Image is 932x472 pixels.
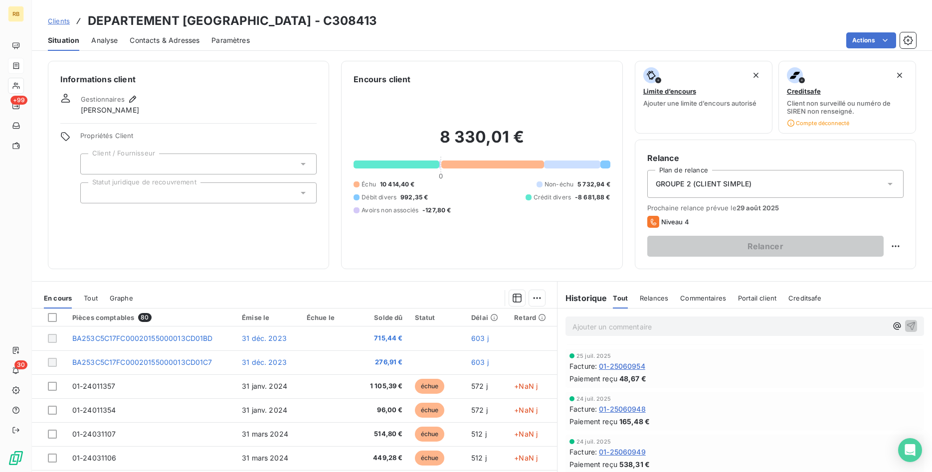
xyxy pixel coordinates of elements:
span: GROUPE 2 (CLIENT SIMPLE) [656,179,752,189]
div: Échue le [307,314,354,321]
span: 01-25060954 [599,361,645,371]
span: Paiement reçu [569,416,617,427]
span: Prochaine relance prévue le [647,204,904,212]
div: Délai [471,314,502,321]
div: Pièces comptables [72,313,230,322]
span: 31 déc. 2023 [242,334,287,342]
div: Solde dû [365,314,402,321]
button: CreditsafeClient non surveillé ou numéro de SIREN non renseigné.Compte déconnecté [778,61,916,134]
span: 48,67 € [619,373,646,384]
span: Facture : [569,361,597,371]
span: 24 juil. 2025 [576,396,611,402]
span: échue [415,379,445,394]
h6: Relance [647,152,904,164]
span: Paiement reçu [569,373,617,384]
span: 512 j [471,430,487,438]
div: Émise le [242,314,295,321]
span: 10 414,40 € [380,180,415,189]
span: BA253C5C17FC00020155000013CD01BD [72,334,213,342]
span: BA253C5C17FC00020155000013CD01C7 [72,358,212,366]
span: Gestionnaires [81,95,125,103]
span: Avoirs non associés [362,206,418,215]
span: Non-échu [545,180,573,189]
span: 31 mars 2024 [242,454,288,462]
span: Portail client [738,294,776,302]
span: Propriétés Client [80,132,317,146]
img: Logo LeanPay [8,450,24,466]
span: Facture : [569,447,597,457]
span: 572 j [471,382,488,390]
div: Retard [514,314,551,321]
span: 603 j [471,334,489,342]
span: 572 j [471,406,488,414]
span: Crédit divers [534,193,571,202]
span: échue [415,451,445,466]
span: 0 [439,172,443,180]
button: Relancer [647,236,884,257]
span: échue [415,427,445,442]
span: Paramètres [211,35,250,45]
span: 30 [14,360,27,369]
span: 1 105,39 € [365,381,402,391]
h6: Historique [558,292,607,304]
span: Creditsafe [788,294,822,302]
span: 31 janv. 2024 [242,406,287,414]
span: Situation [48,35,79,45]
span: +NaN j [514,430,538,438]
span: 31 déc. 2023 [242,358,287,366]
span: Niveau 4 [661,218,689,226]
input: Ajouter une valeur [89,159,97,168]
span: 01-24011357 [72,382,116,390]
span: Relances [640,294,668,302]
span: 31 mars 2024 [242,430,288,438]
span: 603 j [471,358,489,366]
span: 24 juil. 2025 [576,439,611,445]
div: Open Intercom Messenger [898,438,922,462]
span: Commentaires [680,294,726,302]
h6: Encours client [354,73,410,85]
span: 29 août 2025 [737,204,779,212]
h2: 8 330,01 € [354,127,610,157]
span: Contacts & Adresses [130,35,199,45]
span: 992,35 € [400,193,428,202]
span: [PERSON_NAME] [81,105,139,115]
h6: Informations client [60,73,317,85]
span: 01-24031106 [72,454,117,462]
span: 01-24031107 [72,430,116,438]
span: 25 juil. 2025 [576,353,611,359]
button: Actions [846,32,896,48]
h3: DEPARTEMENT [GEOGRAPHIC_DATA] - C308413 [88,12,377,30]
button: Limite d’encoursAjouter une limite d’encours autorisé [635,61,772,134]
span: +99 [10,96,27,105]
span: Échu [362,180,376,189]
span: 01-25060948 [599,404,646,414]
span: Tout [84,294,98,302]
span: Débit divers [362,193,396,202]
span: Clients [48,17,70,25]
div: RB [8,6,24,22]
span: 96,00 € [365,405,402,415]
span: 449,28 € [365,453,402,463]
span: 80 [138,313,151,322]
span: Tout [613,294,628,302]
span: 276,91 € [365,357,402,367]
span: -127,80 € [422,206,451,215]
span: 5 732,94 € [577,180,610,189]
a: Clients [48,16,70,26]
span: Paiement reçu [569,459,617,470]
span: Analyse [91,35,118,45]
div: Statut [415,314,460,321]
span: En cours [44,294,72,302]
span: 538,31 € [619,459,650,470]
span: 01-25060949 [599,447,646,457]
input: Ajouter une valeur [89,188,97,197]
span: 165,48 € [619,416,650,427]
span: Creditsafe [787,87,821,95]
span: Ajouter une limite d’encours autorisé [643,99,756,107]
span: échue [415,403,445,418]
span: 512 j [471,454,487,462]
span: +NaN j [514,406,538,414]
span: 514,80 € [365,429,402,439]
span: 715,44 € [365,333,402,343]
span: Compte déconnecté [787,119,849,127]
